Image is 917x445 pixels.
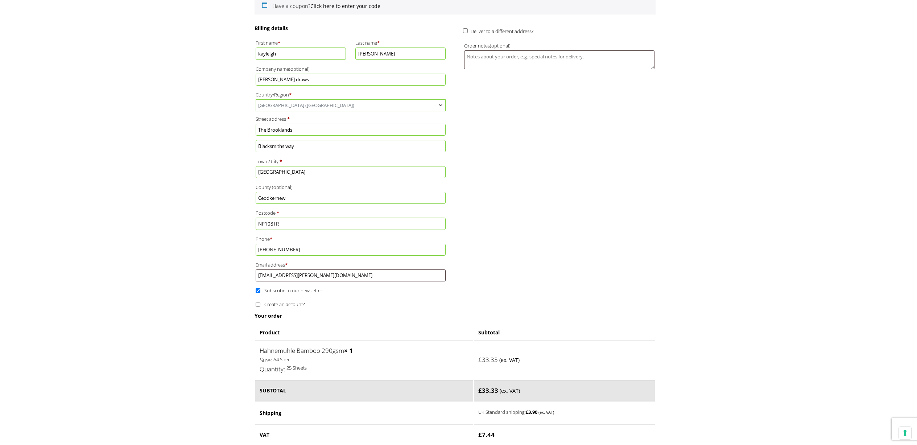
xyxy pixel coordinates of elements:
label: Last name [355,38,446,48]
input: House number and street name [256,124,446,136]
a: Enter your coupon code [310,3,380,9]
label: County [256,182,446,192]
span: £ [478,430,482,439]
label: Phone [256,234,446,244]
strong: × 1 [344,346,353,355]
th: VAT [255,424,473,445]
input: Deliver to a different address? [463,28,468,33]
span: £ [478,355,482,364]
input: Subscribe to our newsletter [256,288,260,293]
td: Hahnemuhle Bamboo 290gsm [255,340,473,379]
input: Create an account? [256,302,260,307]
span: £ [478,386,482,395]
bdi: 7.44 [478,430,495,439]
small: (ex. VAT) [499,357,520,363]
input: Apartment, suite, unit, etc. (optional) [256,140,446,152]
span: Subscribe to our newsletter [264,287,322,294]
label: Town / City [256,157,446,166]
label: First name [256,38,346,48]
span: Create an account? [264,301,305,308]
th: Subtotal [474,325,655,339]
bdi: 33.33 [478,355,498,364]
dt: Quantity: [260,364,285,374]
span: Country/Region [256,99,446,111]
bdi: 3.90 [526,409,537,415]
small: (ex. VAT) [500,387,520,394]
span: Deliver to a different address? [471,28,533,34]
button: Your consent preferences for tracking technologies [899,427,911,439]
span: United Kingdom (UK) [256,100,446,111]
p: A4 Sheet [260,355,469,364]
span: (optional) [289,66,310,72]
span: £ [526,409,528,415]
label: Email address [256,260,446,269]
label: Country/Region [256,90,446,99]
h3: Your order [255,312,656,319]
th: Subtotal [255,380,473,401]
label: Company name [256,64,446,74]
span: (optional) [490,42,511,49]
label: Postcode [256,208,446,218]
dt: Size: [260,355,272,365]
span: (optional) [272,184,293,190]
h3: Billing details [255,25,447,32]
bdi: 33.33 [478,386,498,395]
label: Street address [256,114,446,124]
label: Order notes [464,41,654,50]
p: 25 Sheets [260,364,469,372]
th: Product [255,325,473,339]
label: UK Standard shipping: [478,407,633,416]
small: (ex. VAT) [538,409,554,415]
th: Shipping [255,401,473,424]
